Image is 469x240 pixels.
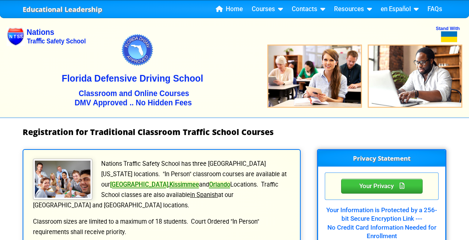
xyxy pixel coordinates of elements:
[378,4,422,15] a: en Español
[33,159,92,200] img: Traffic School Students
[7,13,462,118] img: Nations Traffic School - Your DMV Approved Florida Traffic School
[425,4,445,15] a: FAQs
[32,217,291,237] p: Classroom sizes are limited to a maximum of 18 students. Court Ordered "In Person" requirements s...
[32,159,291,211] p: Nations Traffic Safety School has three [GEOGRAPHIC_DATA][US_STATE] locations. "In Person" classr...
[318,150,445,167] h3: Privacy Statement
[190,191,218,198] u: in Spanish
[289,4,328,15] a: Contacts
[23,3,102,16] a: Educational Leadership
[341,179,423,194] div: Privacy Statement
[23,128,447,137] h1: Registration for Traditional Classroom Traffic School Courses
[249,4,286,15] a: Courses
[341,181,423,190] a: Your Privacy
[110,181,168,188] a: [GEOGRAPHIC_DATA]
[209,181,230,188] a: Orlando
[331,4,375,15] a: Resources
[213,4,246,15] a: Home
[169,181,199,188] a: Kissimmee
